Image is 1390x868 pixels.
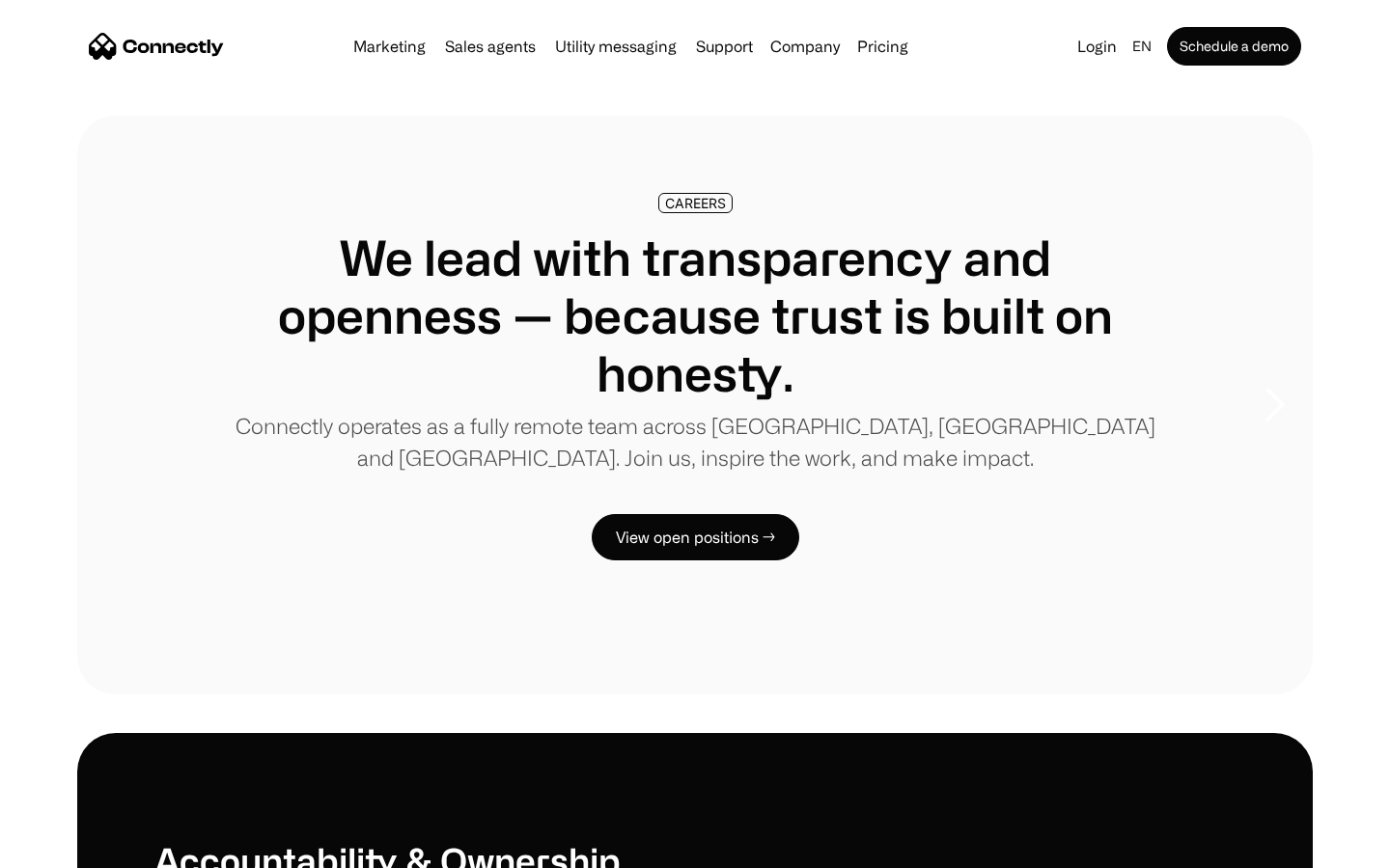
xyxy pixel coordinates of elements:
a: Login [1070,33,1125,60]
div: CAREERS [665,196,726,210]
aside: Language selected: English [19,832,116,861]
a: Sales agents [437,39,543,54]
div: en [1125,33,1163,60]
div: carousel [77,116,1313,694]
div: Company [770,33,840,60]
div: 1 of 8 [77,116,1313,694]
a: Schedule a demo [1167,27,1301,66]
a: Pricing [849,39,916,54]
h1: We lead with transparency and openness — because trust is built on honesty. [232,229,1158,402]
a: Marketing [346,39,433,54]
a: Support [688,39,761,54]
div: en [1132,33,1152,60]
ul: Language list [39,834,116,861]
div: next slide [1236,309,1313,502]
a: View open positions → [592,514,799,560]
a: Utility messaging [547,39,684,54]
div: Company [764,33,846,60]
a: home [89,32,224,61]
p: Connectly operates as a fully remote team across [GEOGRAPHIC_DATA], [GEOGRAPHIC_DATA] and [GEOGRA... [232,410,1158,474]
